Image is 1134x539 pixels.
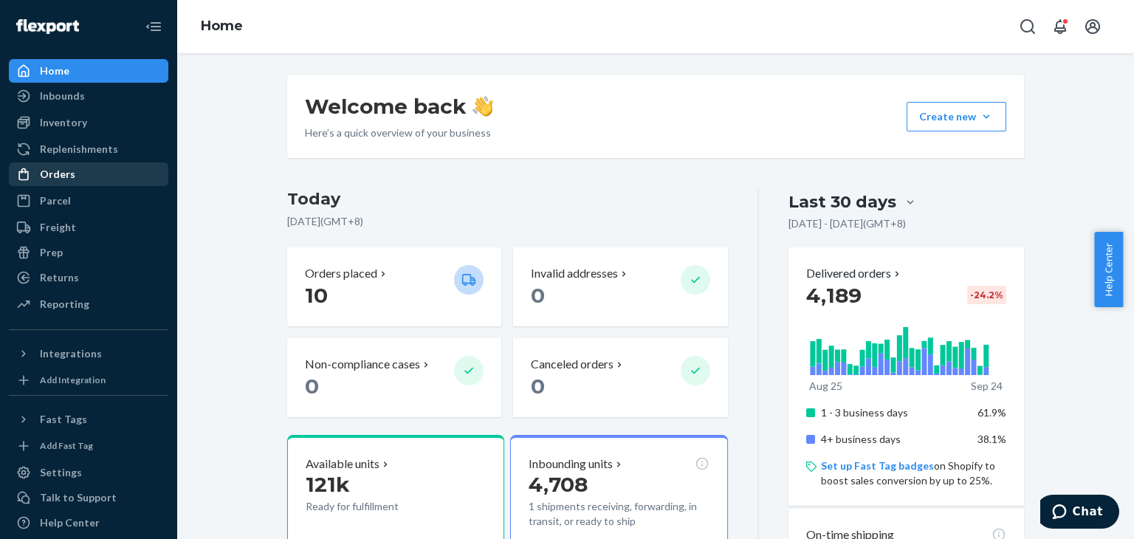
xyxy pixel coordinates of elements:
p: [DATE] - [DATE] ( GMT+8 ) [788,216,906,231]
button: Open Search Box [1013,12,1042,41]
span: 10 [305,283,328,308]
span: 4,189 [806,283,862,308]
p: Aug 25 [809,379,842,394]
a: Replenishments [9,137,168,161]
div: Talk to Support [40,490,117,505]
div: -24.2 % [967,286,1006,304]
div: Help Center [40,515,100,530]
a: Freight [9,216,168,239]
span: 61.9% [977,406,1006,419]
a: Parcel [9,189,168,213]
a: Inventory [9,111,168,134]
p: Inbounding units [529,456,613,473]
button: Open account menu [1078,12,1107,41]
button: Delivered orders [806,265,903,282]
span: 4,708 [529,472,588,497]
div: Add Fast Tag [40,439,93,452]
button: Non-compliance cases 0 [287,338,501,417]
a: Settings [9,461,168,484]
p: Orders placed [305,265,377,282]
button: Create new [907,102,1006,131]
div: Parcel [40,193,71,208]
div: Replenishments [40,142,118,157]
ol: breadcrumbs [189,5,255,48]
a: Set up Fast Tag badges [821,459,934,472]
div: Reporting [40,297,89,312]
button: Help Center [1094,232,1123,307]
button: Integrations [9,342,168,365]
div: Prep [40,245,63,260]
a: Inbounds [9,84,168,108]
a: Returns [9,266,168,289]
a: Add Integration [9,371,168,389]
div: Returns [40,270,79,285]
div: Add Integration [40,374,106,386]
div: Fast Tags [40,412,87,427]
div: Integrations [40,346,102,361]
iframe: Opens a widget where you can chat to one of our agents [1040,495,1119,532]
div: Freight [40,220,76,235]
div: Orders [40,167,75,182]
img: Flexport logo [16,19,79,34]
p: [DATE] ( GMT+8 ) [287,214,728,229]
div: Home [40,63,69,78]
a: Add Fast Tag [9,437,168,455]
div: Inbounds [40,89,85,103]
p: 1 - 3 business days [821,405,966,420]
a: Reporting [9,292,168,316]
button: Talk to Support [9,486,168,509]
span: 121k [306,472,350,497]
button: Fast Tags [9,408,168,431]
div: Last 30 days [788,190,896,213]
button: Open notifications [1045,12,1075,41]
p: Sep 24 [971,379,1003,394]
div: Inventory [40,115,87,130]
div: Settings [40,465,82,480]
span: 0 [305,374,319,399]
button: Invalid addresses 0 [513,247,727,326]
button: Orders placed 10 [287,247,501,326]
p: Invalid addresses [531,265,618,282]
span: 0 [531,283,545,308]
p: Ready for fulfillment [306,499,442,514]
span: 38.1% [977,433,1006,445]
p: Non-compliance cases [305,356,420,373]
p: on Shopify to boost sales conversion by up to 25%. [821,459,1006,488]
p: Here’s a quick overview of your business [305,126,493,140]
h1: Welcome back [305,93,493,120]
a: Prep [9,241,168,264]
img: hand-wave emoji [472,96,493,117]
a: Help Center [9,511,168,535]
button: Close Navigation [139,12,168,41]
a: Orders [9,162,168,186]
a: Home [201,18,243,34]
p: 1 shipments receiving, forwarding, in transit, or ready to ship [529,499,709,529]
p: Canceled orders [531,356,614,373]
span: 0 [531,374,545,399]
button: Canceled orders 0 [513,338,727,417]
h3: Today [287,188,728,211]
a: Home [9,59,168,83]
p: Available units [306,456,379,473]
p: 4+ business days [821,432,966,447]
